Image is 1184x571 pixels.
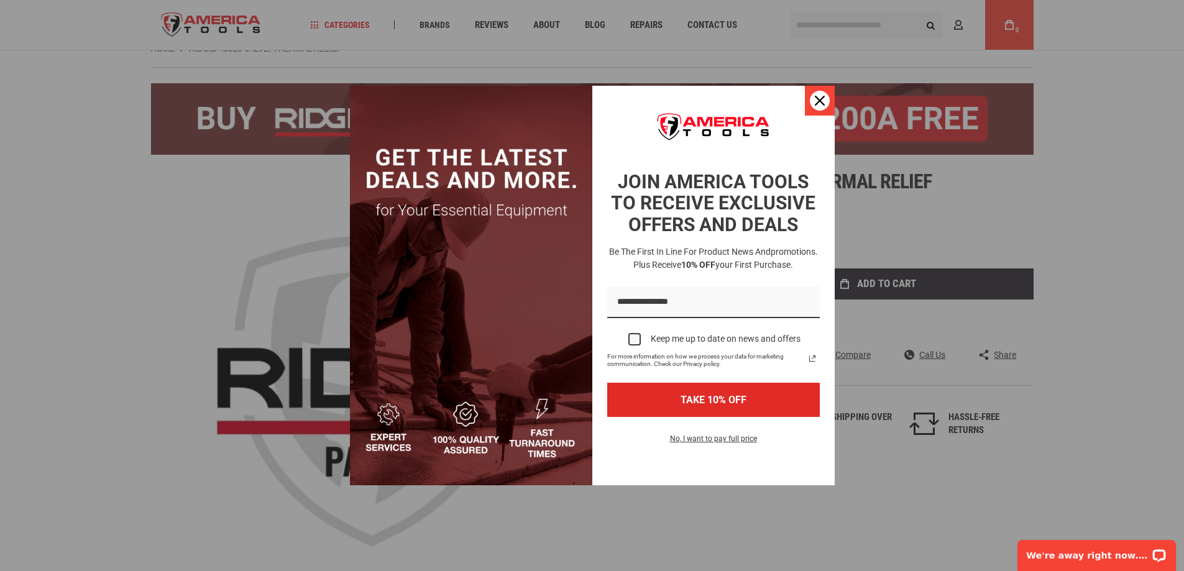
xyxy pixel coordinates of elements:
span: For more information on how we process your data for marketing communication. Check our Privacy p... [607,353,805,368]
h3: Be the first in line for product news and [605,245,822,272]
strong: JOIN AMERICA TOOLS TO RECEIVE EXCLUSIVE OFFERS AND DEALS [611,171,815,235]
svg: close icon [815,96,825,106]
strong: 10% OFF [681,260,715,270]
button: Close [805,86,835,116]
input: Email field [607,286,820,318]
button: No, I want to pay full price [660,432,767,453]
svg: link icon [805,351,820,366]
div: Keep me up to date on news and offers [651,334,801,344]
iframe: LiveChat chat widget [1009,532,1184,571]
a: Read our Privacy Policy [805,351,820,366]
button: TAKE 10% OFF [607,383,820,417]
